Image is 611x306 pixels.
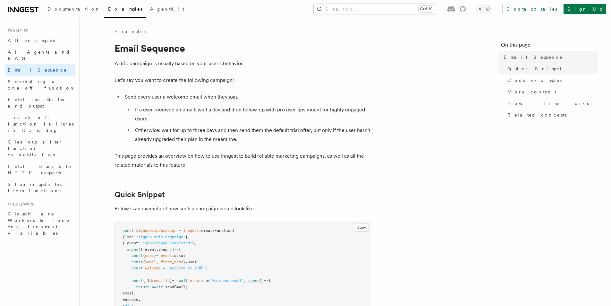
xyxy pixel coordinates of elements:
[5,35,75,46] a: All examples
[264,278,268,283] span: =>
[505,63,598,74] a: Quick Snippet
[179,228,181,233] span: =
[185,260,188,264] span: =
[138,247,156,252] span: ({ event
[5,76,75,94] a: Scheduling a one-off function
[145,253,154,258] span: user
[172,253,185,258] span: .data;
[123,228,134,233] span: const
[206,266,208,270] span: ;
[476,5,492,13] button: Toggle dark mode
[8,49,70,61] span: AI Agents and RAG
[5,64,75,76] a: Email Sequence
[185,285,188,289] span: (
[150,6,184,12] span: AgentKit
[115,204,371,213] p: Below is an example of how such a campaign would look like:
[501,41,598,51] h4: On this page
[133,126,371,144] li: Otherwise: wait for up to three days and then send them the default trial offer, but only if the ...
[145,260,156,264] span: email
[199,278,208,283] span: .run
[259,278,264,283] span: ()
[505,109,598,121] a: Related concepts
[8,67,67,73] span: Email Sequence
[8,182,62,193] span: Stream updates from functions
[156,260,158,264] span: ,
[44,2,104,17] a: Documentation
[199,228,233,233] span: .createFunction
[183,228,199,233] span: inngest
[123,297,138,302] span: welcome
[248,278,259,283] span: async
[419,6,433,12] kbd: Ctrl+K
[154,253,156,258] span: }
[170,278,172,283] span: }
[5,28,28,33] span: Examples
[208,278,210,283] span: (
[564,4,606,14] a: Sign Up
[504,54,563,60] span: Email Sequence
[501,51,598,63] a: Email Sequence
[146,2,188,17] a: AgentKit
[5,46,75,64] a: AI Agents and RAG
[5,179,75,197] a: Stream updates from functions
[192,241,194,245] span: }
[161,260,183,264] span: first_name
[115,190,165,199] a: Quick Snippet
[154,278,170,283] span: emailId
[127,247,138,252] span: async
[5,112,75,136] a: Track all function failures in Datadog
[104,2,146,18] a: Examples
[133,105,371,123] li: If a user received an email: wait a day and then follow-up with pro user tips meant for highly en...
[143,278,154,283] span: { id:
[167,266,206,270] span: "Welcome to ACME"
[132,278,143,283] span: const
[115,28,146,35] a: Examples
[161,253,172,258] span: event
[233,228,235,233] span: (
[502,4,561,14] a: Contact sales
[5,94,75,112] a: Fetch run status and output
[132,266,143,270] span: const
[188,235,190,239] span: ,
[8,139,63,157] span: Cleanup after function cancellation
[115,152,371,170] p: This page provides an overview on how to use Inngest to build reliable marketing campaigns, as we...
[134,291,136,295] span: ,
[123,92,371,144] li: Send every user a welcome email when they join.
[8,211,71,236] span: Cloudflare Workers & Hono environment variables
[183,260,185,264] span: }
[132,260,143,264] span: const
[176,278,188,283] span: await
[156,247,158,252] span: ,
[165,285,185,289] span: sendEmail
[132,253,143,258] span: const
[194,241,197,245] span: ,
[190,278,199,283] span: step
[138,297,140,302] span: ,
[507,112,566,118] span: Related concepts
[507,66,561,72] span: Quick Snippet
[123,241,138,245] span: { event
[108,6,142,12] span: Examples
[507,100,589,107] span: How it works
[145,266,161,270] span: welcome
[143,260,145,264] span: {
[244,278,246,283] span: ,
[136,235,185,239] span: "signup-drip-campaign"
[152,285,163,289] span: await
[132,235,134,239] span: :
[5,208,75,239] a: Cloudflare Workers & Hono environment variables
[5,136,75,161] a: Cleanup after function cancellation
[507,89,556,95] span: More context
[47,6,100,12] span: Documentation
[8,79,75,91] span: Scheduling a one-off function
[174,247,179,252] span: =>
[136,285,149,289] span: return
[138,241,140,245] span: :
[156,253,158,258] span: =
[505,98,598,109] a: How it works
[115,42,371,54] h1: Email Sequence
[123,235,132,239] span: { id
[115,59,371,68] p: A drip campaign is usually based on your user's behavior.
[172,278,174,283] span: =
[8,115,74,133] span: Track all function failures in Datadog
